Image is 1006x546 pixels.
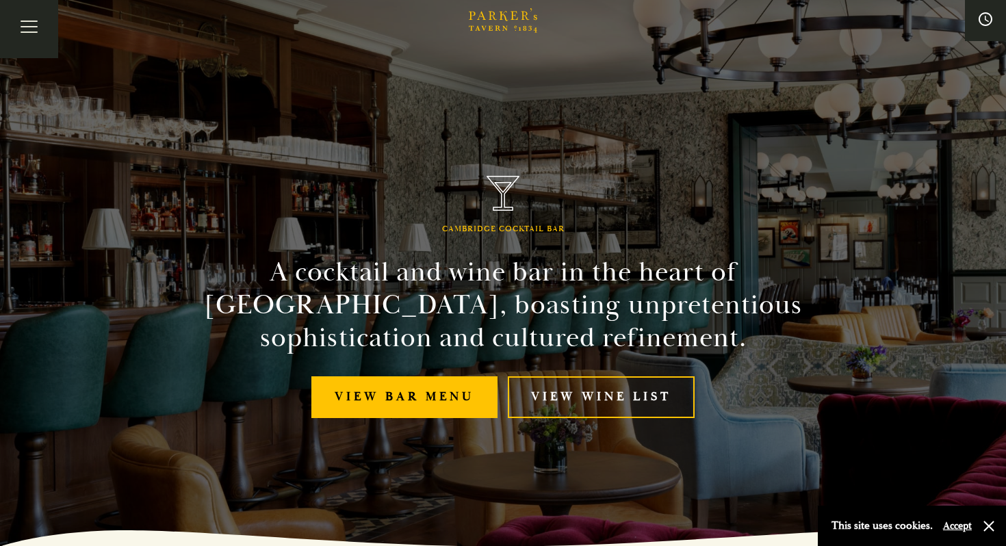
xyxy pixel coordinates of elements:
a: View bar menu [311,376,498,418]
button: Close and accept [982,519,996,533]
img: Parker's Tavern Brasserie Cambridge [487,176,519,211]
h1: Cambridge Cocktail Bar [442,224,565,234]
button: Accept [943,519,972,532]
p: This site uses cookies. [831,516,933,536]
h2: A cocktail and wine bar in the heart of [GEOGRAPHIC_DATA], boasting unpretentious sophistication ... [191,256,815,354]
a: View Wine List [508,376,695,418]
